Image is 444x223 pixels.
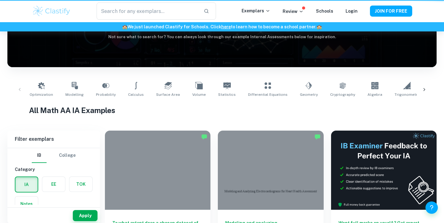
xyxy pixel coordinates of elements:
[7,34,437,40] h6: Not sure what to search for? You can always look through our example Internal Assessments below f...
[314,134,321,140] img: Marked
[370,6,412,17] button: JOIN FOR FREE
[32,5,71,17] img: Clastify logo
[32,148,47,163] button: IB
[283,8,304,15] p: Review
[300,92,318,97] span: Geometry
[128,92,144,97] span: Calculus
[218,92,236,97] span: Statistics
[42,177,65,192] button: EE
[69,177,92,192] button: TOK
[122,24,127,29] span: 🏫
[248,92,288,97] span: Differential Equations
[97,2,198,20] input: Search for any exemplars...
[32,148,76,163] div: Filter type choice
[316,9,333,14] a: Schools
[425,201,438,214] button: Help and Feedback
[367,92,382,97] span: Algebra
[317,24,322,29] span: 🏫
[395,92,419,97] span: Trigonometry
[330,92,355,97] span: Cryptography
[1,23,443,30] h6: We just launched Clastify for Schools. Click to learn how to become a school partner.
[156,92,180,97] span: Surface Area
[242,7,270,14] p: Exemplars
[192,92,206,97] span: Volume
[29,105,415,116] h1: All Math AA IA Examples
[221,24,231,29] a: here
[15,177,38,192] button: IA
[73,210,98,221] button: Apply
[346,9,358,14] a: Login
[59,148,76,163] button: College
[201,134,207,140] img: Marked
[331,131,437,210] img: Thumbnail
[96,92,116,97] span: Probability
[30,92,53,97] span: Optimization
[65,92,84,97] span: Modelling
[7,131,100,148] h6: Filter exemplars
[15,197,38,211] button: Notes
[15,166,93,173] h6: Category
